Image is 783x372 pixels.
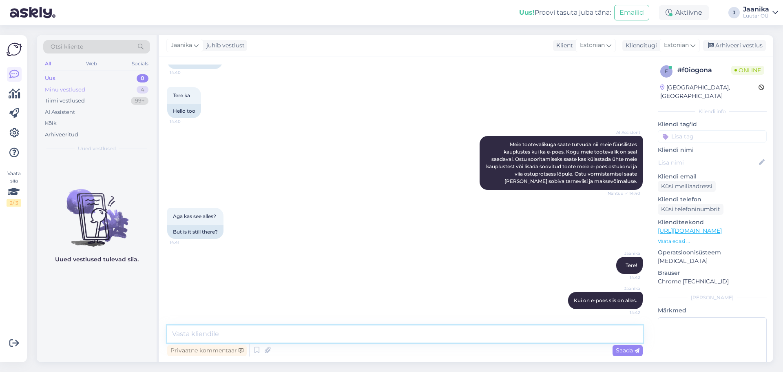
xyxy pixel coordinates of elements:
div: [GEOGRAPHIC_DATA], [GEOGRAPHIC_DATA] [660,83,759,100]
div: Küsi meiliaadressi [658,181,716,192]
p: Vaata edasi ... [658,238,767,245]
b: Uus! [519,9,535,16]
div: Proovi tasuta juba täna: [519,8,611,18]
div: Hello too [167,104,201,118]
span: Otsi kliente [51,42,83,51]
span: 14:40 [170,69,200,76]
span: Meie tootevalikuga saate tutvuda nii meie füüsilistes kauplustes kui ka e-poes. Kogu meie tooteva... [486,141,638,184]
a: JaanikaLuutar OÜ [743,6,778,19]
button: Emailid [614,5,649,20]
span: 14:41 [170,239,200,245]
div: Privaatne kommentaar [167,345,247,356]
p: Uued vestlused tulevad siia. [55,255,139,264]
span: Jaanika [610,250,640,256]
span: Jaanika [610,285,640,292]
div: Arhiveeri vestlus [703,40,766,51]
span: Saada [616,347,639,354]
div: Uus [45,74,55,82]
div: juhib vestlust [203,41,245,50]
img: No chats [37,174,157,248]
span: Nähtud ✓ 14:40 [608,190,640,196]
div: Klient [553,41,573,50]
div: Jaanika [743,6,769,13]
div: 2 / 3 [7,199,21,207]
div: Kõik [45,119,57,127]
p: Kliendi telefon [658,195,767,204]
span: Tere ka [173,92,190,98]
p: Operatsioonisüsteem [658,248,767,257]
div: Arhiveeritud [45,131,78,139]
span: Jaanika [171,41,192,50]
p: Chrome [TECHNICAL_ID] [658,277,767,286]
span: 14:42 [610,310,640,316]
span: 14:40 [170,118,200,125]
span: Estonian [664,41,689,50]
div: [PERSON_NAME] [658,294,767,301]
div: Küsi telefoninumbrit [658,204,723,215]
span: Aga kas see alles? [173,213,216,219]
span: 14:42 [610,274,640,281]
img: Askly Logo [7,42,22,57]
div: But is it still there? [167,225,223,239]
input: Lisa nimi [658,158,757,167]
p: Kliendi email [658,172,767,181]
span: Tere! [626,262,637,268]
p: [MEDICAL_DATA] [658,257,767,265]
p: Brauser [658,269,767,277]
div: Minu vestlused [45,86,85,94]
div: AI Assistent [45,108,75,116]
div: Vaata siia [7,170,21,207]
div: All [43,58,53,69]
div: Aktiivne [659,5,709,20]
p: Klienditeekond [658,218,767,227]
div: J [728,7,740,18]
span: AI Assistent [610,129,640,136]
p: Kliendi tag'id [658,120,767,129]
span: Estonian [580,41,605,50]
div: 4 [137,86,148,94]
span: f [665,68,668,74]
div: # f0iogona [677,65,731,75]
span: Kui on e-poes siis on alles. [574,297,637,303]
div: Klienditugi [622,41,657,50]
span: Uued vestlused [78,145,116,152]
a: [URL][DOMAIN_NAME] [658,227,722,234]
input: Lisa tag [658,130,767,143]
div: Luutar OÜ [743,13,769,19]
div: Web [84,58,99,69]
div: 0 [137,74,148,82]
div: 99+ [131,97,148,105]
div: Socials [130,58,150,69]
p: Märkmed [658,306,767,315]
div: Kliendi info [658,108,767,115]
span: Online [731,66,764,75]
div: Tiimi vestlused [45,97,85,105]
p: Kliendi nimi [658,146,767,154]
